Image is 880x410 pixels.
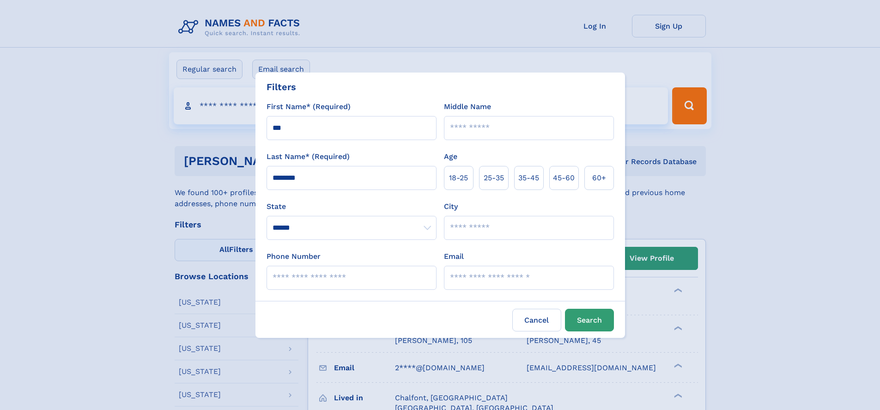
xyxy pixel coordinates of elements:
[444,201,458,212] label: City
[553,172,575,184] span: 45‑60
[267,101,351,112] label: First Name* (Required)
[565,309,614,331] button: Search
[592,172,606,184] span: 60+
[267,251,321,262] label: Phone Number
[267,80,296,94] div: Filters
[512,309,561,331] label: Cancel
[444,101,491,112] label: Middle Name
[484,172,504,184] span: 25‑35
[518,172,539,184] span: 35‑45
[449,172,468,184] span: 18‑25
[267,201,437,212] label: State
[444,251,464,262] label: Email
[267,151,350,162] label: Last Name* (Required)
[444,151,457,162] label: Age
